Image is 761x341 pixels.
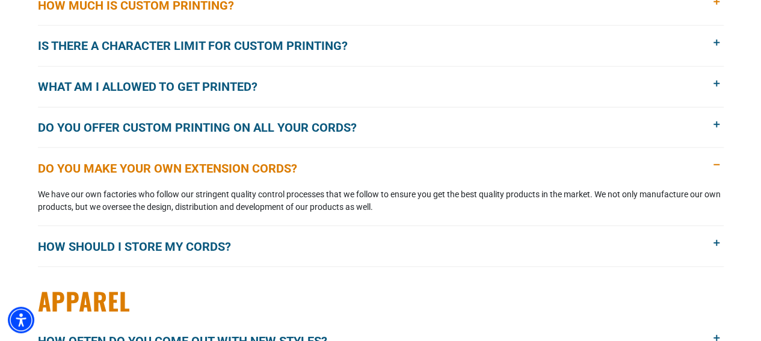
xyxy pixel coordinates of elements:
button: How should I store my cords? [38,226,724,266]
div: Accessibility Menu [8,307,34,333]
h3: Apparel [38,285,724,316]
button: Do you make your own extension cords? [38,148,724,188]
button: Do you offer custom printing on all your cords? [38,108,724,148]
span: Do you offer custom printing on all your cords? [38,118,375,137]
button: Is there a character limit for custom printing? [38,26,724,66]
span: How should I store my cords? [38,238,249,256]
button: What am I allowed to get printed? [38,67,724,107]
span: Is there a character limit for custom printing? [38,37,366,55]
p: We have our own factories who follow our stringent quality control processes that we follow to en... [38,188,724,214]
span: Do you make your own extension cords? [38,159,315,177]
span: What am I allowed to get printed? [38,78,276,96]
